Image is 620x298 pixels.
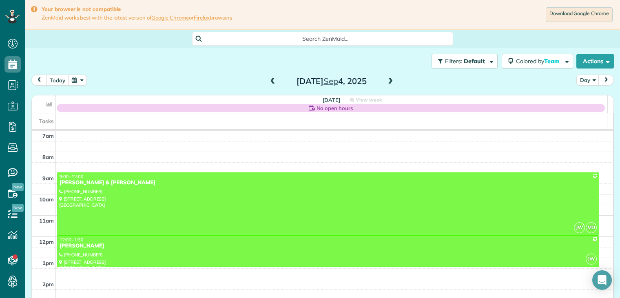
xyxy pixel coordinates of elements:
[544,57,561,65] span: Team
[546,7,613,22] a: Download Google Chrome
[46,75,69,86] button: today
[502,54,573,68] button: Colored byTeam
[323,97,340,103] span: [DATE]
[39,196,54,203] span: 10am
[586,254,597,265] span: JW
[39,238,54,245] span: 12pm
[39,217,54,224] span: 11am
[576,54,614,68] button: Actions
[59,243,597,249] div: [PERSON_NAME]
[574,222,585,233] span: JW
[31,75,47,86] button: prev
[281,77,383,86] h2: [DATE] 4, 2025
[323,76,338,86] span: Sep
[42,154,54,160] span: 8am
[432,54,498,68] button: Filters: Default
[598,75,614,86] button: next
[427,54,498,68] a: Filters: Default
[586,222,597,233] span: MD
[42,6,232,13] strong: Your browser is not compatible
[516,57,562,65] span: Colored by
[39,118,54,124] span: Tasks
[194,14,210,21] a: Firefox
[592,270,612,290] div: Open Intercom Messenger
[59,179,597,186] div: [PERSON_NAME] & [PERSON_NAME]
[356,97,382,103] span: View week
[42,175,54,181] span: 9am
[12,204,24,212] span: New
[464,57,485,65] span: Default
[42,281,54,287] span: 2pm
[12,183,24,191] span: New
[60,237,83,243] span: 12:00 - 1:30
[317,104,353,112] span: No open hours
[42,260,54,266] span: 1pm
[576,75,599,86] button: Day
[151,14,189,21] a: Google Chrome
[42,132,54,139] span: 7am
[445,57,462,65] span: Filters:
[42,14,232,21] span: ZenMaid works best with the latest version of or browsers
[60,174,83,179] span: 9:00 - 12:00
